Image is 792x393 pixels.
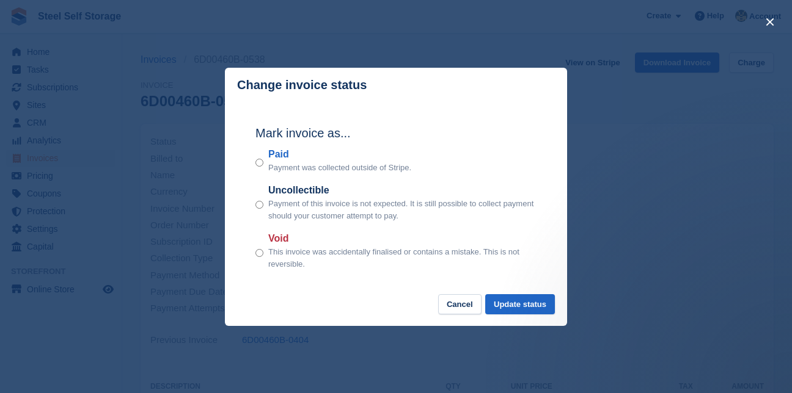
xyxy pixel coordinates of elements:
[438,294,482,314] button: Cancel
[268,147,411,162] label: Paid
[760,12,780,32] button: close
[268,246,537,270] p: This invoice was accidentally finalised or contains a mistake. This is not reversible.
[237,78,367,92] p: Change invoice status
[268,162,411,174] p: Payment was collected outside of Stripe.
[485,294,555,314] button: Update status
[268,231,537,246] label: Void
[268,198,537,222] p: Payment of this invoice is not expected. It is still possible to collect payment should your cust...
[268,183,537,198] label: Uncollectible
[255,124,537,142] h2: Mark invoice as...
